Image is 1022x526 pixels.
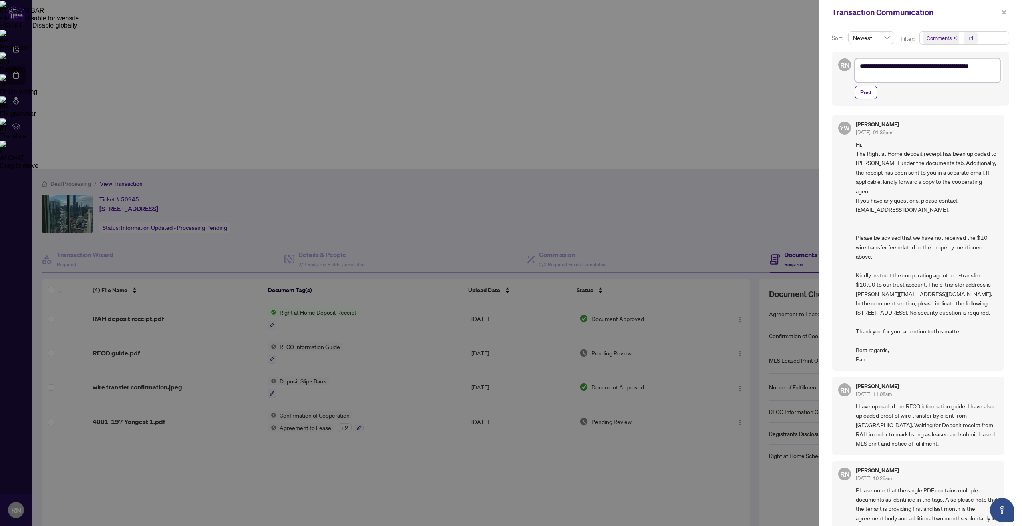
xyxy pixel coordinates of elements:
[856,475,892,481] span: [DATE], 10:28am
[856,383,899,389] h5: [PERSON_NAME]
[990,498,1014,522] button: Open asap
[840,384,849,395] span: RN
[856,140,998,364] span: Hi, The Right at Home deposit receipt has been uploaded to [PERSON_NAME] under the documents tab....
[856,402,998,448] span: I have uploaded the RECO information guide. I have also uploaded proof of wire transfer by client...
[840,468,849,479] span: RN
[856,468,899,473] h5: [PERSON_NAME]
[856,391,892,397] span: [DATE], 11:08am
